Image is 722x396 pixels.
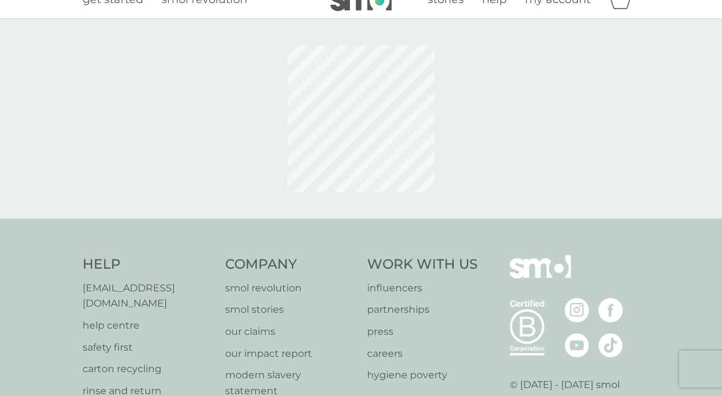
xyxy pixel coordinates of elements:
[225,324,355,340] a: our claims
[225,346,355,362] a: our impact report
[565,298,589,323] img: visit the smol Instagram page
[367,367,478,383] a: hygiene poverty
[83,318,213,334] a: help centre
[367,346,478,362] a: careers
[510,255,571,297] img: smol
[83,255,213,274] h4: Help
[598,298,623,323] img: visit the smol Facebook page
[83,361,213,377] a: carton recycling
[367,255,478,274] h4: Work With Us
[225,255,355,274] h4: Company
[83,280,213,312] a: [EMAIL_ADDRESS][DOMAIN_NAME]
[367,280,478,296] a: influencers
[83,340,213,356] a: safety first
[367,324,478,340] a: press
[565,333,589,357] img: visit the smol Youtube page
[225,280,355,296] a: smol revolution
[367,302,478,318] a: partnerships
[598,333,623,357] img: visit the smol Tiktok page
[225,302,355,318] a: smol stories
